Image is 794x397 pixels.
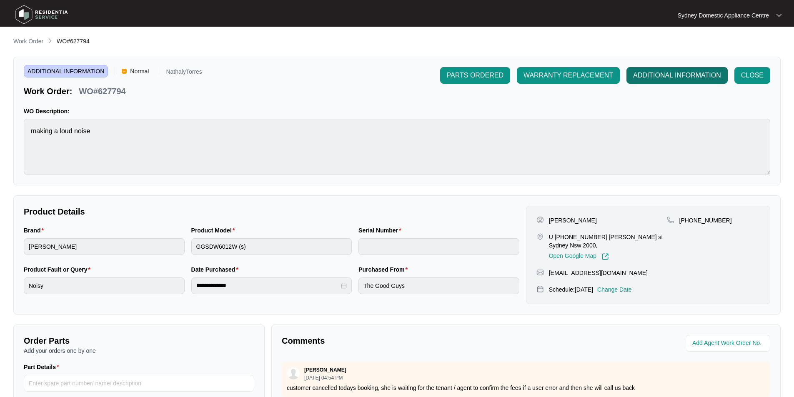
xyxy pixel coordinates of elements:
p: Change Date [597,285,632,294]
p: Add your orders one by one [24,347,254,355]
span: CLOSE [741,70,764,80]
img: dropdown arrow [776,13,781,17]
p: [PERSON_NAME] [549,216,597,225]
input: Product Fault or Query [24,277,185,294]
img: user-pin [536,216,544,224]
input: Product Model [191,238,352,255]
img: map-pin [667,216,674,224]
p: [DATE] 04:54 PM [304,375,346,380]
span: WO#627794 [57,38,90,45]
p: Comments [282,335,520,347]
p: Work Order: [24,85,72,97]
button: CLOSE [734,67,770,84]
span: ADDITIONAL INFORMATION [633,70,721,80]
p: Work Order [13,37,43,45]
input: Brand [24,238,185,255]
input: Add Agent Work Order No. [692,338,765,348]
p: [EMAIL_ADDRESS][DOMAIN_NAME] [549,269,648,277]
a: Work Order [12,37,45,46]
input: Date Purchased [196,281,340,290]
img: user.svg [287,367,300,380]
label: Product Fault or Query [24,265,94,274]
p: Order Parts [24,335,254,347]
span: ADDITIONAL INFORMATION [24,65,108,77]
img: map-pin [536,285,544,293]
p: [PERSON_NAME] [304,367,346,373]
label: Part Details [24,363,63,371]
img: Link-External [601,253,609,260]
input: Part Details [24,375,254,392]
p: Sydney Domestic Appliance Centre [678,11,769,20]
p: [PHONE_NUMBER] [679,216,732,225]
label: Serial Number [358,226,404,235]
img: residentia service logo [13,2,71,27]
button: WARRANTY REPLACEMENT [517,67,620,84]
span: Normal [127,65,152,77]
p: Schedule: [DATE] [549,285,593,294]
img: chevron-right [47,37,53,44]
textarea: making a loud noise [24,119,770,175]
input: Purchased From [358,277,519,294]
img: Vercel Logo [122,69,127,74]
label: Product Model [191,226,238,235]
label: Date Purchased [191,265,242,274]
p: U [PHONE_NUMBER] [PERSON_NAME] st Sydney Nsw 2000, [549,233,667,250]
img: map-pin [536,269,544,276]
p: customer cancelled todays booking, she is waiting for the tenant / agent to confirm the fees if a... [287,384,765,392]
a: Open Google Map [549,253,609,260]
input: Serial Number [358,238,519,255]
label: Brand [24,226,47,235]
button: PARTS ORDERED [440,67,510,84]
span: PARTS ORDERED [447,70,503,80]
button: ADDITIONAL INFORMATION [626,67,728,84]
span: WARRANTY REPLACEMENT [523,70,613,80]
p: NathalyTorres [166,69,202,77]
p: Product Details [24,206,519,217]
p: WO#627794 [79,85,125,97]
label: Purchased From [358,265,411,274]
img: map-pin [536,233,544,240]
p: WO Description: [24,107,770,115]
